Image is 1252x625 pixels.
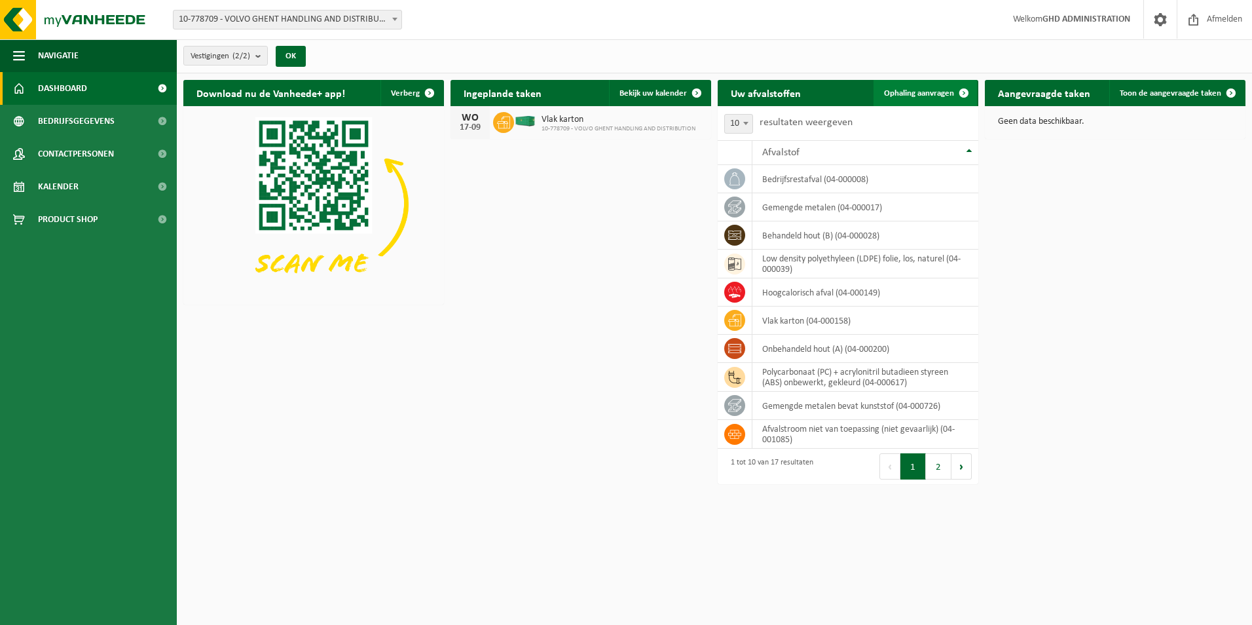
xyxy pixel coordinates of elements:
[380,80,443,106] button: Verberg
[191,47,250,66] span: Vestigingen
[752,250,978,278] td: low density polyethyleen (LDPE) folie, los, naturel (04-000039)
[232,52,250,60] count: (2/2)
[1120,89,1221,98] span: Toon de aangevraagde taken
[985,80,1103,105] h2: Aangevraagde taken
[38,170,79,203] span: Kalender
[542,125,695,133] span: 10-778709 - VOLVO GHENT HANDLING AND DISTRIBUTION
[884,89,954,98] span: Ophaling aanvragen
[457,113,483,123] div: WO
[38,39,79,72] span: Navigatie
[752,165,978,193] td: bedrijfsrestafval (04-000008)
[879,453,900,480] button: Previous
[38,203,98,236] span: Product Shop
[951,453,972,480] button: Next
[724,114,753,134] span: 10
[752,278,978,307] td: hoogcalorisch afval (04-000149)
[762,147,800,158] span: Afvalstof
[998,117,1232,126] p: Geen data beschikbaar.
[718,80,814,105] h2: Uw afvalstoffen
[752,420,978,449] td: afvalstroom niet van toepassing (niet gevaarlijk) (04-001085)
[752,221,978,250] td: behandeld hout (B) (04-000028)
[391,89,420,98] span: Verberg
[38,138,114,170] span: Contactpersonen
[619,89,687,98] span: Bekijk uw kalender
[183,80,358,105] h2: Download nu de Vanheede+ app!
[1109,80,1244,106] a: Toon de aangevraagde taken
[725,115,752,133] span: 10
[174,10,401,29] span: 10-778709 - VOLVO GHENT HANDLING AND DISTRIBUTION - DESTELDONK
[457,123,483,132] div: 17-09
[874,80,977,106] a: Ophaling aanvragen
[183,46,268,66] button: Vestigingen(2/2)
[752,193,978,221] td: gemengde metalen (04-000017)
[752,307,978,335] td: vlak karton (04-000158)
[514,115,536,127] img: HK-XC-40-GN-00
[609,80,710,106] a: Bekijk uw kalender
[724,452,813,481] div: 1 tot 10 van 17 resultaten
[276,46,306,67] button: OK
[926,453,951,480] button: 2
[900,453,926,480] button: 1
[38,72,87,105] span: Dashboard
[752,392,978,420] td: gemengde metalen bevat kunststof (04-000726)
[1042,14,1130,24] strong: GHD ADMINISTRATION
[752,335,978,363] td: onbehandeld hout (A) (04-000200)
[752,363,978,392] td: polycarbonaat (PC) + acrylonitril butadieen styreen (ABS) onbewerkt, gekleurd (04-000617)
[183,106,444,302] img: Download de VHEPlus App
[38,105,115,138] span: Bedrijfsgegevens
[451,80,555,105] h2: Ingeplande taken
[173,10,402,29] span: 10-778709 - VOLVO GHENT HANDLING AND DISTRIBUTION - DESTELDONK
[760,117,853,128] label: resultaten weergeven
[542,115,695,125] span: Vlak karton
